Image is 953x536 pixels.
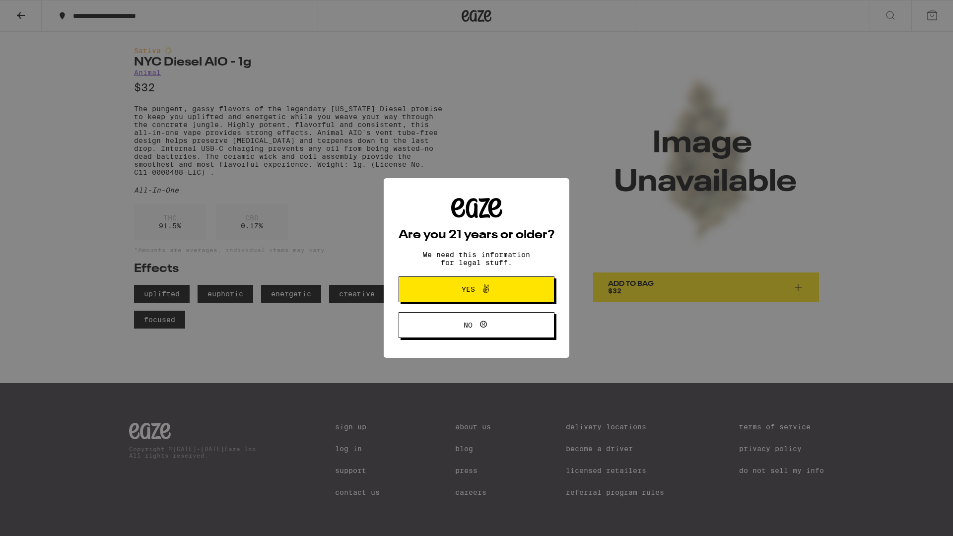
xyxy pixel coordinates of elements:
button: No [399,312,554,338]
span: No [464,322,473,329]
h2: Are you 21 years or older? [399,229,554,241]
p: We need this information for legal stuff. [414,251,539,267]
button: Yes [399,276,554,302]
span: Yes [462,286,475,293]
